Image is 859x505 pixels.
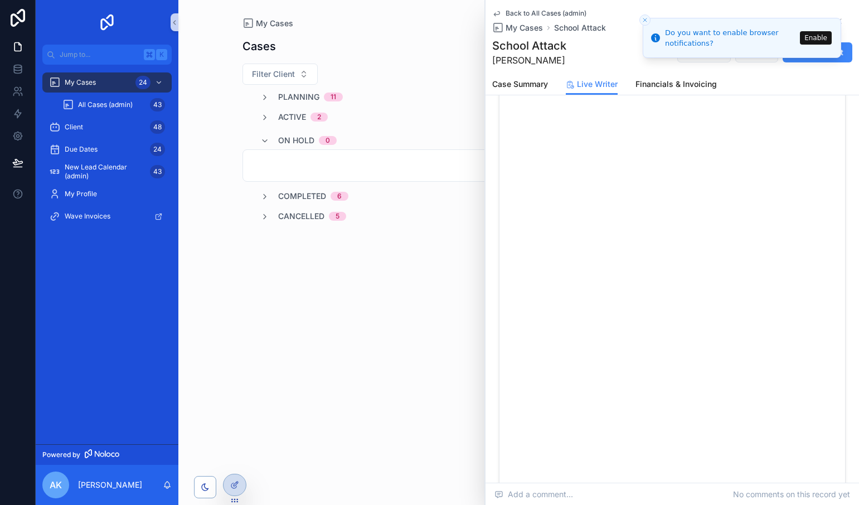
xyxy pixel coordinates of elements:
span: Case Summary [492,79,548,90]
a: Wave Invoices [42,206,172,226]
a: New Lead Calendar (admin)43 [42,162,172,182]
button: Close toast [639,14,651,26]
a: All Cases (admin)43 [56,95,172,115]
div: 43 [150,165,165,178]
span: Powered by [42,450,80,459]
div: 24 [135,76,151,89]
span: Due Dates [65,145,98,154]
span: Back to All Cases (admin) [506,9,586,18]
div: 2 [317,113,321,122]
h1: Cases [242,38,276,54]
div: scrollable content [36,65,178,241]
span: Filter Client [252,69,295,80]
a: Live Writer [566,74,618,95]
div: 11 [331,93,336,101]
span: My Cases [65,78,96,87]
a: My Cases [492,22,543,33]
a: Client48 [42,117,172,137]
div: 5 [336,212,339,221]
span: Wave Invoices [65,212,110,221]
a: Powered by [36,444,178,465]
a: Back to All Cases (admin) [492,9,586,18]
div: 43 [150,98,165,111]
span: Financials & Invoicing [635,79,717,90]
span: All Cases (admin) [78,100,133,109]
span: On Hold [278,135,314,146]
div: 6 [337,192,342,201]
span: Completed [278,191,326,202]
a: My Cases24 [42,72,172,93]
a: Financials & Invoicing [635,74,717,96]
div: Do you want to enable browser notifications? [665,27,797,49]
button: Select Button [242,64,318,85]
span: Live Writer [577,79,618,90]
span: Add a comment... [494,489,573,500]
span: Active [278,111,306,123]
span: My Cases [256,18,293,29]
a: My Cases [242,18,293,29]
a: Case Summary [492,74,548,96]
span: Cancelled [278,211,324,222]
span: My Profile [65,190,97,198]
span: Jump to... [60,50,139,59]
span: AK [50,478,62,492]
span: No comments on this record yet [733,489,850,500]
span: My Cases [506,22,543,33]
a: School Attack [554,22,606,33]
span: Client [65,123,83,132]
span: New Lead Calendar (admin) [65,163,145,181]
span: Planning [278,91,319,103]
button: Enable [800,31,832,45]
a: Due Dates24 [42,139,172,159]
h1: School Attack [492,38,566,54]
div: 24 [150,143,165,156]
p: [PERSON_NAME] [78,479,142,491]
img: App logo [98,13,116,31]
div: 0 [326,136,330,145]
a: My Profile [42,184,172,204]
span: [PERSON_NAME] [492,54,566,67]
button: Jump to...K [42,45,172,65]
div: 48 [150,120,165,134]
span: K [157,50,166,59]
